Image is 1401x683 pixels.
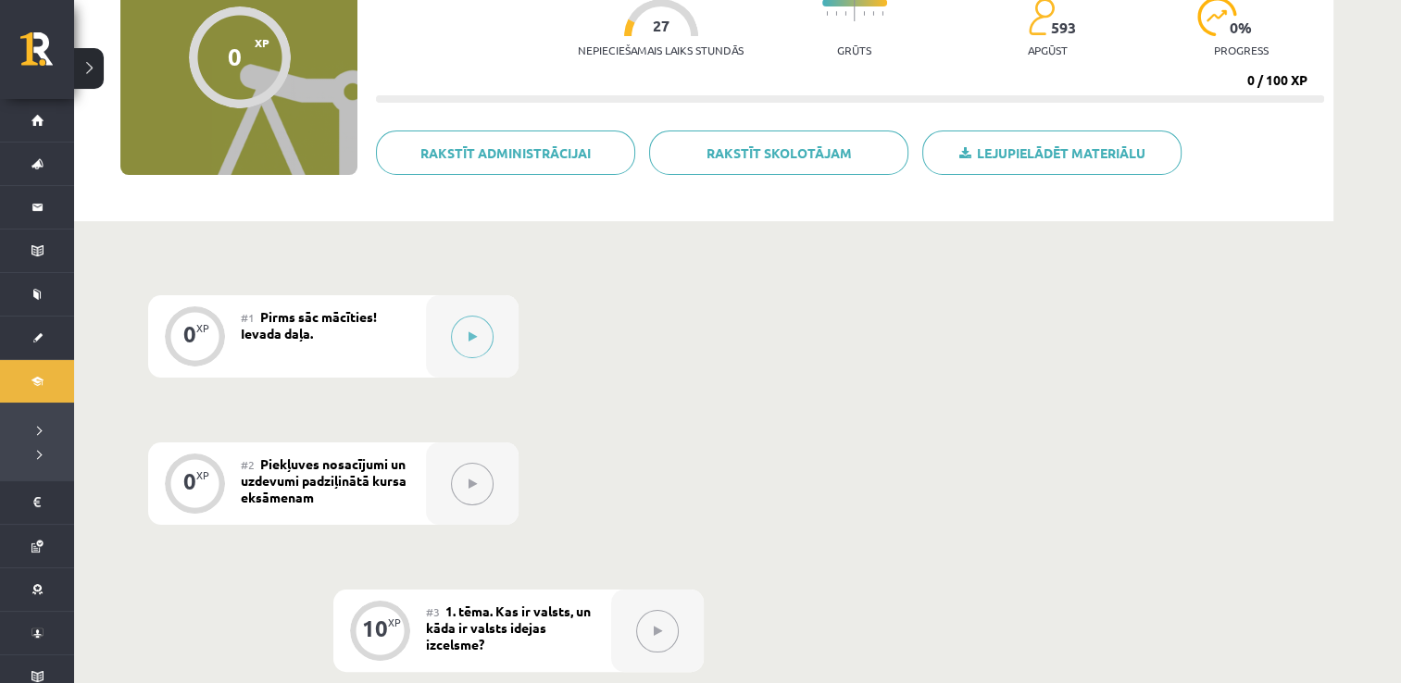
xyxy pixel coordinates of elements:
[362,620,388,637] div: 10
[241,455,407,505] span: Piekļuves nosacījumi un uzdevumi padziļinātā kursa eksāmenam
[376,130,635,175] a: Rakstīt administrācijai
[20,32,74,79] a: Rīgas 1. Tālmācības vidusskola
[183,473,196,490] div: 0
[653,18,669,34] span: 27
[872,11,874,16] img: icon-short-line-57e1e144782c952c97e751825c79c345078a6d821885a25fce030b3d8c18986b.svg
[426,604,440,619] span: #3
[1028,43,1068,56] p: apgūst
[228,43,242,70] div: 0
[183,326,196,342] div: 0
[578,43,744,56] p: Nepieciešamais laiks stundās
[922,130,1182,175] a: Lejupielādēt materiālu
[196,323,209,333] div: XP
[388,617,401,627] div: XP
[863,11,865,16] img: icon-short-line-57e1e144782c952c97e751825c79c345078a6d821885a25fce030b3d8c18986b.svg
[1051,19,1076,36] span: 593
[196,470,209,480] div: XP
[649,130,908,175] a: Rakstīt skolotājam
[1214,43,1269,56] p: progress
[837,43,871,56] p: Grūts
[826,11,828,16] img: icon-short-line-57e1e144782c952c97e751825c79c345078a6d821885a25fce030b3d8c18986b.svg
[1230,19,1253,36] span: 0 %
[241,308,377,341] span: Pirms sāc mācīties! Ievada daļa.
[255,36,269,49] span: XP
[426,602,591,652] span: 1. tēma. Kas ir valsts, un kāda ir valsts idejas izcelsme?
[835,11,837,16] img: icon-short-line-57e1e144782c952c97e751825c79c345078a6d821885a25fce030b3d8c18986b.svg
[241,457,255,472] span: #2
[882,11,883,16] img: icon-short-line-57e1e144782c952c97e751825c79c345078a6d821885a25fce030b3d8c18986b.svg
[844,11,846,16] img: icon-short-line-57e1e144782c952c97e751825c79c345078a6d821885a25fce030b3d8c18986b.svg
[241,310,255,325] span: #1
